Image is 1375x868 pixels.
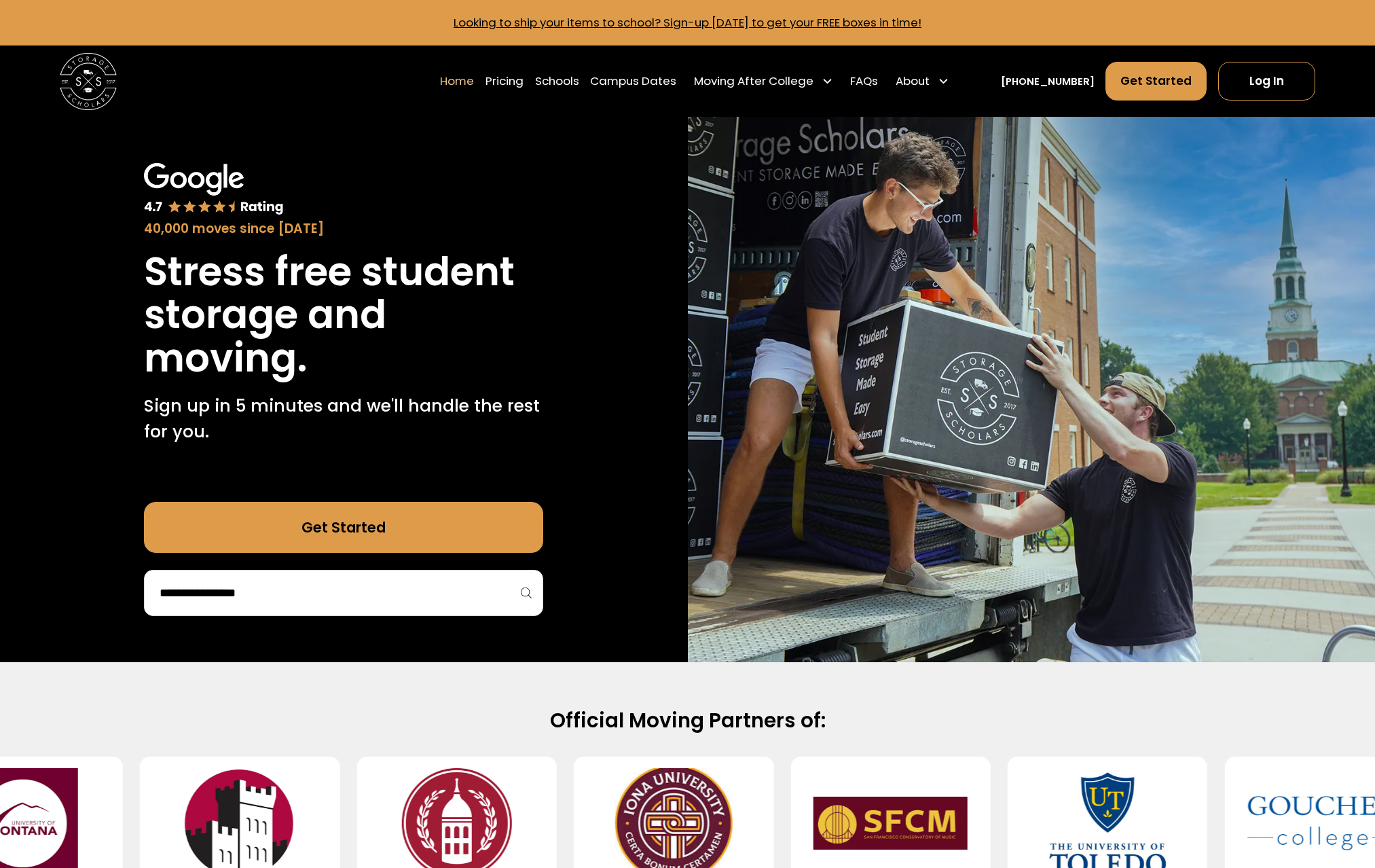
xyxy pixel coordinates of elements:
[590,61,676,101] a: Campus Dates
[535,61,579,101] a: Schools
[850,61,878,101] a: FAQs
[60,53,117,110] a: home
[144,163,284,217] img: Google 4.7 star rating
[454,14,921,31] a: Looking to ship your items to school? Sign-up [DATE] to get your FREE boxes in time!
[694,73,813,90] div: Moving After College
[144,219,543,238] div: 40,000 moves since [DATE]
[1001,74,1095,89] a: [PHONE_NUMBER]
[231,708,1144,734] h2: Official Moving Partners of:
[60,53,117,110] img: Storage Scholars main logo
[144,502,543,554] a: Get Started
[688,61,839,101] div: Moving After College
[1218,62,1315,101] a: Log In
[1105,62,1207,101] a: Get Started
[144,393,543,445] p: Sign up in 5 minutes and we'll handle the rest for you.
[890,61,955,101] div: About
[440,61,474,101] a: Home
[144,250,543,380] h1: Stress free student storage and moving.
[896,73,930,90] div: About
[485,61,524,101] a: Pricing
